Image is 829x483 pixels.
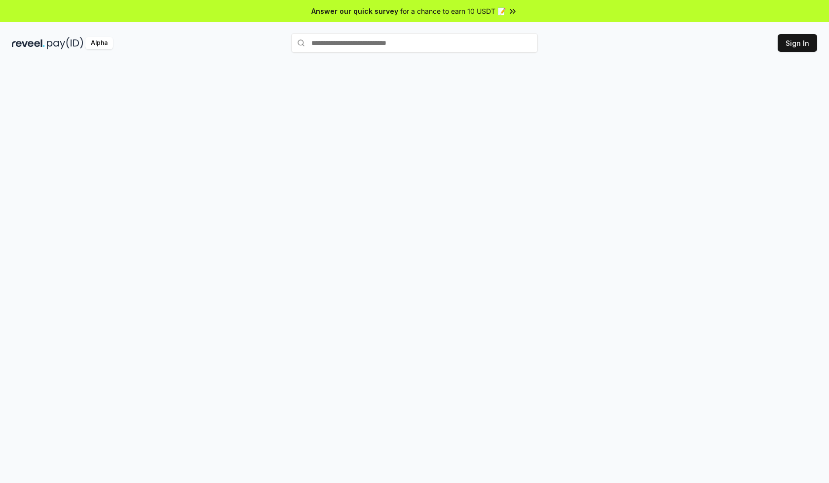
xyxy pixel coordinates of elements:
[12,37,45,49] img: reveel_dark
[47,37,83,49] img: pay_id
[311,6,398,16] span: Answer our quick survey
[85,37,113,49] div: Alpha
[778,34,817,52] button: Sign In
[400,6,506,16] span: for a chance to earn 10 USDT 📝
